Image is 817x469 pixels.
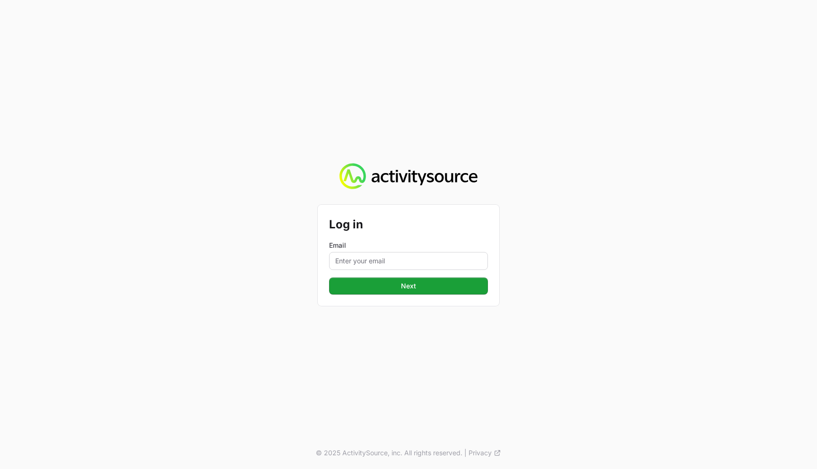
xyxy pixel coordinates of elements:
[329,216,488,233] h2: Log in
[464,448,467,458] span: |
[329,241,488,250] label: Email
[329,252,488,270] input: Enter your email
[401,280,416,292] span: Next
[329,278,488,295] button: Next
[469,448,501,458] a: Privacy
[339,163,477,190] img: Activity Source
[316,448,462,458] p: © 2025 ActivitySource, inc. All rights reserved.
